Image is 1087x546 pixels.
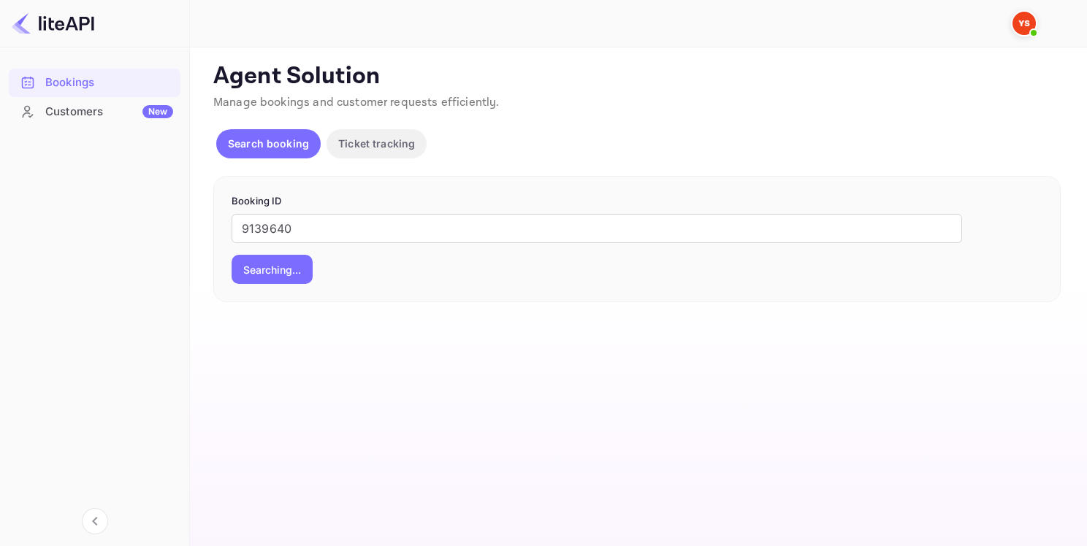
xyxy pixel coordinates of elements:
button: Collapse navigation [82,508,108,534]
p: Booking ID [232,194,1042,209]
span: Manage bookings and customer requests efficiently. [213,95,500,110]
input: Enter Booking ID (e.g., 63782194) [232,214,962,243]
a: CustomersNew [9,98,180,125]
div: New [142,105,173,118]
img: Yandex Support [1012,12,1036,35]
button: Searching... [232,255,313,284]
div: Customers [45,104,173,120]
img: LiteAPI logo [12,12,94,35]
p: Agent Solution [213,62,1061,91]
div: Bookings [9,69,180,97]
p: Search booking [228,136,309,151]
p: Ticket tracking [338,136,415,151]
a: Bookings [9,69,180,96]
div: CustomersNew [9,98,180,126]
div: Bookings [45,74,173,91]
